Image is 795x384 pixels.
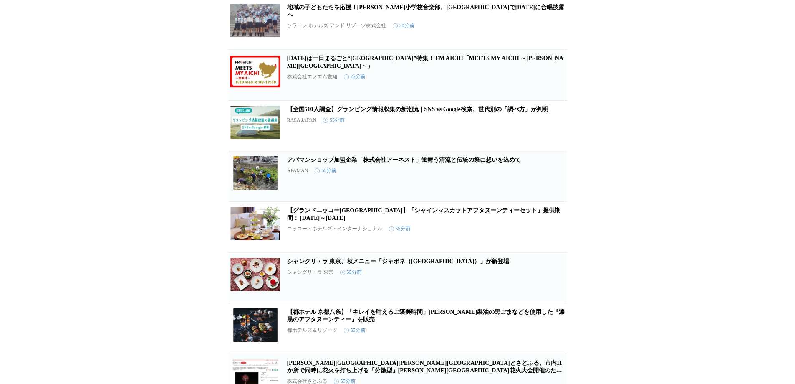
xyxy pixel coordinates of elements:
[287,117,317,123] p: RASA JAPAN
[230,4,280,37] img: 地域の子どもたちを応援！古堅小学校音楽部、ロワジールホテル 那覇で8月30日(土)に合唱披露へ
[323,117,345,124] time: 55分前
[287,157,521,163] a: アパマンショップ加盟企業「株式会社アーネスト」蛍舞う清流と伝統の祭に想いを込めて
[287,168,308,174] p: APAMAN
[287,360,562,381] a: [PERSON_NAME][GEOGRAPHIC_DATA][PERSON_NAME][GEOGRAPHIC_DATA]とさとふる、市内11か所で同時に花火を打ち上げる「分散型」[PERSON_...
[230,207,280,240] img: 【グランドニッコー東京 台場】「シャインマスカットアフタヌーンティーセット」提供期間： 2025年9月1日（月）～10月31日（金）
[287,258,510,264] a: シャングリ・ラ 東京、秋メニュー「ジャポネ（[GEOGRAPHIC_DATA]）」が新登場
[340,269,362,276] time: 55分前
[287,73,337,80] p: 株式会社エフエム愛知
[287,207,560,221] a: 【グランドニッコー[GEOGRAPHIC_DATA]】「シャインマスカットアフタヌーンティーセット」提供期間： [DATE]～[DATE]
[287,309,565,323] a: 【都ホテル 京都八条】「キレイを叶えるご褒美時間」[PERSON_NAME]製油の黒ごまなどを使用した『漆黒のアフタヌーンティー』を販売
[389,225,411,232] time: 55分前
[230,156,280,190] img: アパマンショップ加盟企業「株式会社アーネスト」蛍舞う清流と伝統の祭に想いを込めて
[393,22,414,29] time: 20分前
[230,55,280,88] img: 8月20日(水)は一日まるごと“豊根村”特集！ FM AICHI「MEETS MY AICHI ～豊根村～」
[344,327,366,334] time: 55分前
[287,269,333,276] p: シャングリ・ラ 東京
[287,4,564,18] a: 地域の子どもたちを応援！[PERSON_NAME]小学校音楽部、[GEOGRAPHIC_DATA]で[DATE]に合唱披露へ
[230,258,280,291] img: シャングリ・ラ 東京、秋メニュー「ジャポネ（Giappone）」が新登場
[344,73,366,80] time: 25分前
[287,106,548,112] a: 【全国510人調査】グランピング情報収集の新潮流｜SNS vs Google検索、世代別の「調べ方」が判明
[230,106,280,139] img: 【全国510人調査】グランピング情報収集の新潮流｜SNS vs Google検索、世代別の「調べ方」が判明
[315,167,336,174] time: 55分前
[287,55,564,69] a: [DATE]は一日まるごと“[GEOGRAPHIC_DATA]”特集！ FM AICHI「MEETS MY AICHI ～[PERSON_NAME][GEOGRAPHIC_DATA]～」
[287,22,386,29] p: ソラーレ ホテルズ アンド リゾーツ株式会社
[287,327,337,334] p: 都ホテルズ＆リゾーツ
[230,308,280,342] img: 【都ホテル 京都八条】「キレイを叶えるご褒美時間」山田製油の黒ごまなどを使用した『漆黒のアフタヌーンティー』を販売
[287,225,382,232] p: ニッコー・ホテルズ・インターナショナル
